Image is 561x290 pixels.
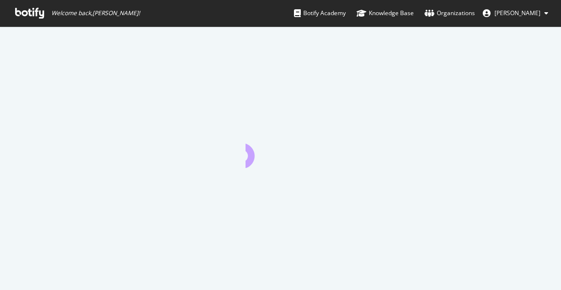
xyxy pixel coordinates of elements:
[475,5,556,21] button: [PERSON_NAME]
[357,8,414,18] div: Knowledge Base
[246,133,316,168] div: animation
[294,8,346,18] div: Botify Academy
[494,9,540,17] span: Alexandre CRUZ
[425,8,475,18] div: Organizations
[51,9,140,17] span: Welcome back, [PERSON_NAME] !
